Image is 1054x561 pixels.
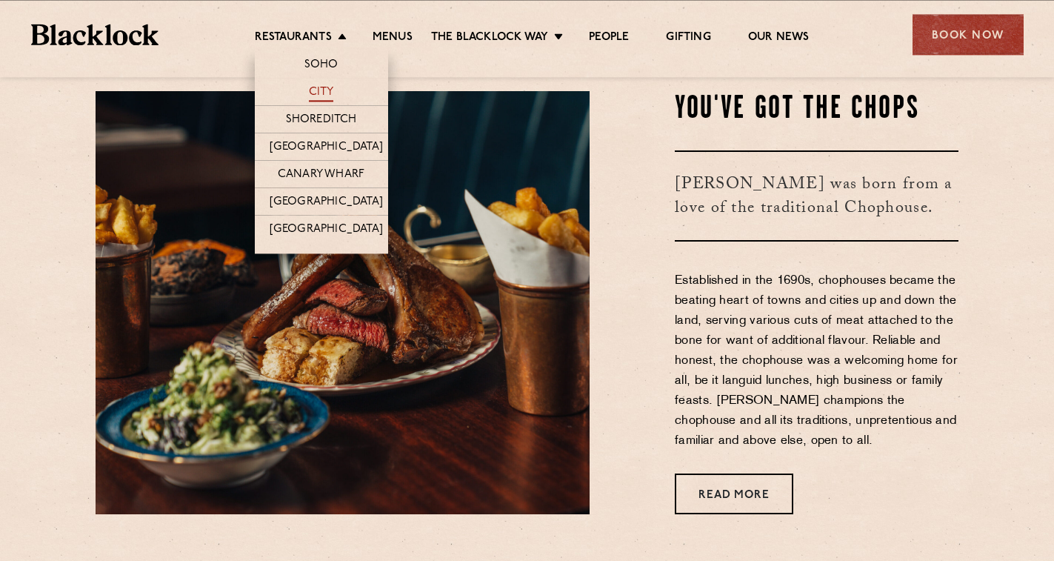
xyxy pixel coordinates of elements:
img: BL_Textured_Logo-footer-cropped.svg [31,24,159,45]
a: Restaurants [255,30,332,47]
div: Book Now [913,14,1024,55]
img: May25-Blacklock-AllIn-00417-scaled-e1752246198448.jpg [96,91,590,514]
a: Read More [675,474,793,514]
a: The Blacklock Way [431,30,548,47]
a: Shoreditch [286,113,357,129]
a: [GEOGRAPHIC_DATA] [270,222,383,239]
a: Soho [304,58,338,74]
a: Our News [748,30,810,47]
h2: You've Got The Chops [675,91,958,128]
h3: [PERSON_NAME] was born from a love of the traditional Chophouse. [675,150,958,242]
a: [GEOGRAPHIC_DATA] [270,140,383,156]
a: Menus [373,30,413,47]
a: Gifting [666,30,710,47]
a: People [589,30,629,47]
a: [GEOGRAPHIC_DATA] [270,195,383,211]
a: Canary Wharf [278,167,364,184]
p: Established in the 1690s, chophouses became the beating heart of towns and cities up and down the... [675,271,958,451]
a: City [309,85,334,102]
